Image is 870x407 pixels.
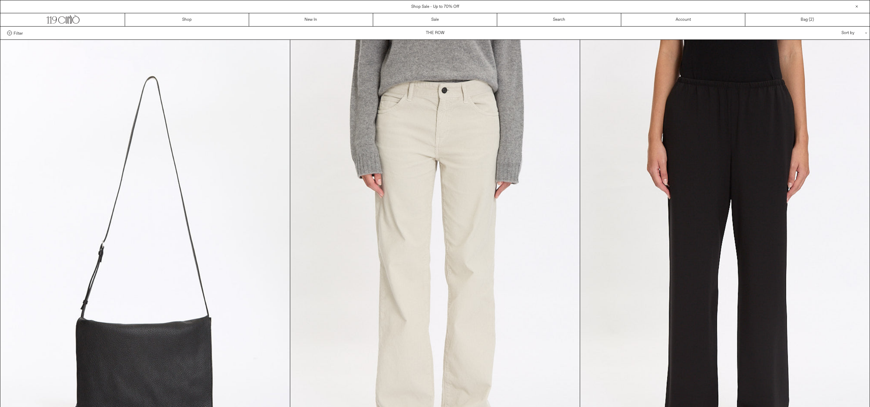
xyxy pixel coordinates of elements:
a: Account [621,13,745,26]
span: ) [810,17,814,23]
a: Shop [125,13,249,26]
a: Search [497,13,621,26]
a: Sale [373,13,497,26]
div: Sort by [802,27,863,39]
a: New In [249,13,373,26]
a: Shop Sale - Up to 70% Off [411,4,459,10]
span: 2 [810,17,813,22]
a: Bag () [745,13,869,26]
span: Filter [14,31,23,35]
